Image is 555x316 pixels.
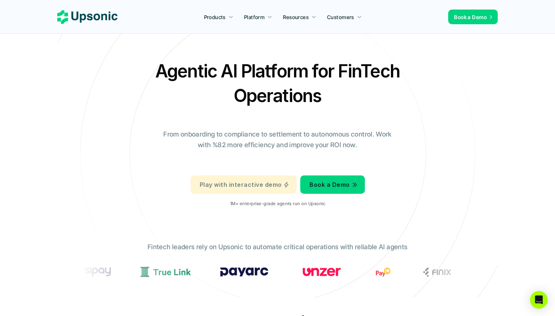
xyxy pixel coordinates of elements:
[283,13,309,21] p: Resources
[309,179,349,190] p: Book a Demo
[200,179,282,190] p: Play with interactive demo
[454,13,487,21] p: Book a Demo
[300,175,364,194] a: Book a Demo
[327,13,354,21] p: Customers
[530,291,548,309] div: Open Intercom Messenger
[200,10,238,23] a: Products
[148,242,407,253] p: Fintech leaders rely on Upsonic to automate critical operations with reliable AI agents
[149,59,406,108] h2: Agentic AI Platform for FinTech Operations
[244,13,265,21] p: Platform
[204,13,226,21] p: Products
[230,201,325,206] p: 1M+ enterprise-grade agents run on Upsonic
[191,175,297,194] a: Play with interactive demo
[448,10,498,24] a: Book a Demo
[158,129,397,150] p: From onboarding to compliance to settlement to autonomous control. Work with %82 more efficiency ...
